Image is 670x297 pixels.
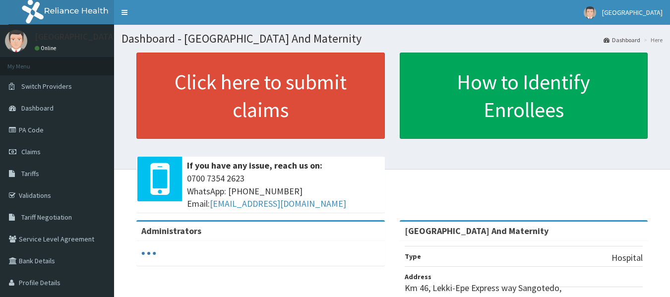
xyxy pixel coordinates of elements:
b: If you have any issue, reach us on: [187,160,322,171]
span: Tariff Negotiation [21,213,72,222]
span: Claims [21,147,41,156]
b: Administrators [141,225,201,237]
a: [EMAIL_ADDRESS][DOMAIN_NAME] [210,198,346,209]
b: Address [405,272,431,281]
strong: [GEOGRAPHIC_DATA] And Maternity [405,225,548,237]
a: How to Identify Enrollees [400,53,648,139]
svg: audio-loading [141,246,156,261]
p: Hospital [611,251,643,264]
b: Type [405,252,421,261]
span: Dashboard [21,104,54,113]
a: Click here to submit claims [136,53,385,139]
li: Here [641,36,663,44]
img: User Image [5,30,27,52]
span: Tariffs [21,169,39,178]
span: [GEOGRAPHIC_DATA] [602,8,663,17]
h1: Dashboard - [GEOGRAPHIC_DATA] And Maternity [122,32,663,45]
a: Online [35,45,59,52]
span: 0700 7354 2623 WhatsApp: [PHONE_NUMBER] Email: [187,172,380,210]
a: Dashboard [604,36,640,44]
p: [GEOGRAPHIC_DATA] [35,32,117,41]
img: User Image [584,6,596,19]
span: Switch Providers [21,82,72,91]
